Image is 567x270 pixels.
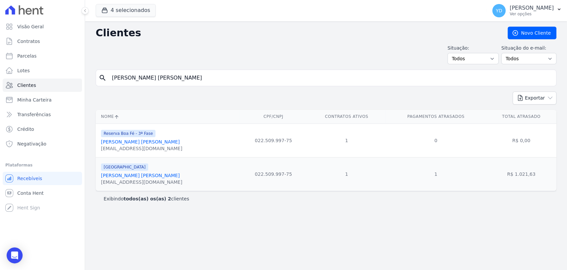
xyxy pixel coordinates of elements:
[386,124,486,157] td: 0
[5,161,79,169] div: Plataformas
[3,93,82,107] a: Minha Carteira
[17,23,44,30] span: Visão Geral
[308,157,386,191] td: 1
[17,38,40,45] span: Contratos
[447,45,499,52] label: Situação:
[308,110,386,124] th: Contratos Ativos
[101,145,182,152] div: [EMAIL_ADDRESS][DOMAIN_NAME]
[239,157,308,191] td: 022.509.997-75
[17,82,36,89] span: Clientes
[510,5,554,11] p: [PERSON_NAME]
[101,130,155,137] span: Reserva Boa Fé - 3ª Fase
[3,108,82,121] a: Transferências
[17,175,42,182] span: Recebíveis
[486,124,556,157] td: R$ 0,00
[96,4,156,17] button: 4 selecionados
[3,186,82,200] a: Conta Hent
[3,35,82,48] a: Contratos
[96,110,239,124] th: Nome
[101,173,180,178] a: [PERSON_NAME] [PERSON_NAME]
[3,123,82,136] a: Crédito
[101,163,148,171] span: [GEOGRAPHIC_DATA]
[508,27,556,39] a: Novo Cliente
[101,139,180,144] a: [PERSON_NAME] [PERSON_NAME]
[124,196,171,201] b: todos(as) os(as) 2
[17,111,51,118] span: Transferências
[496,8,502,13] span: YD
[17,126,34,133] span: Crédito
[486,110,556,124] th: Total Atrasado
[239,124,308,157] td: 022.509.997-75
[510,11,554,17] p: Ver opções
[3,172,82,185] a: Recebíveis
[3,49,82,63] a: Parcelas
[3,20,82,33] a: Visão Geral
[3,137,82,150] a: Negativação
[386,157,486,191] td: 1
[17,97,51,103] span: Minha Carteira
[104,195,189,202] p: Exibindo clientes
[99,74,107,82] i: search
[308,124,386,157] td: 1
[101,179,182,185] div: [EMAIL_ADDRESS][DOMAIN_NAME]
[17,67,30,74] span: Lotes
[487,1,567,20] button: YD [PERSON_NAME] Ver opções
[7,247,23,263] div: Open Intercom Messenger
[3,64,82,77] a: Lotes
[108,71,553,85] input: Buscar por nome, CPF ou e-mail
[17,140,47,147] span: Negativação
[3,79,82,92] a: Clientes
[17,53,37,59] span: Parcelas
[501,45,556,52] label: Situação do e-mail:
[239,110,308,124] th: CPF/CNPJ
[17,190,44,196] span: Conta Hent
[486,157,556,191] td: R$ 1.021,63
[386,110,486,124] th: Pagamentos Atrasados
[513,92,556,105] button: Exportar
[96,27,497,39] h2: Clientes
